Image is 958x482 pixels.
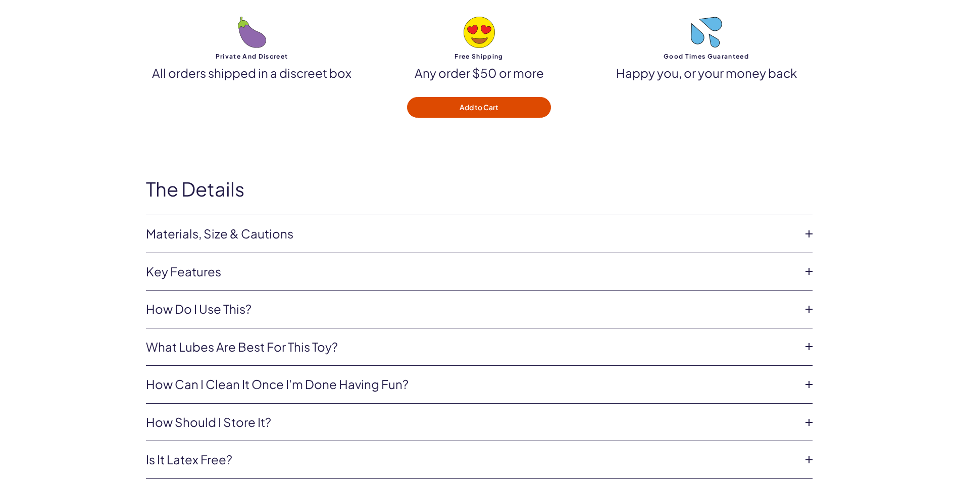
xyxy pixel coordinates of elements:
[146,339,796,356] a: What lubes are best for this toy?
[463,17,495,48] img: heart-eyes emoji
[146,414,796,431] a: How should I store it?
[373,65,585,82] p: Any order $50 or more
[146,376,796,393] a: How can i clean it once I'm done having fun?
[146,301,796,318] a: How do i use this?
[238,17,266,48] img: eggplant emoji
[146,178,813,200] h2: The Details
[146,451,796,468] a: Is it latex free?
[146,53,358,60] strong: Private and discreet
[690,17,722,48] img: droplets emoji
[146,263,796,280] a: Key features
[146,65,358,82] p: All orders shipped in a discreet box
[600,65,813,82] p: Happy you, or your money back
[373,53,585,60] strong: Free Shipping
[146,225,796,243] a: Materials, Size & Cautions
[600,53,813,60] strong: Good Times Guaranteed
[407,97,551,118] button: Add to Cart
